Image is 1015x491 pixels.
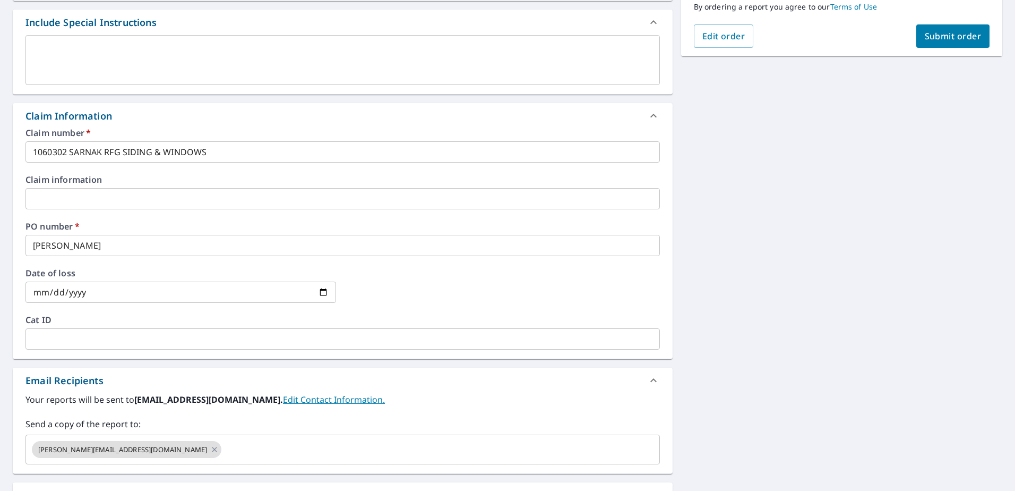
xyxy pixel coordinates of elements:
[694,2,990,12] p: By ordering a report you agree to our
[25,175,660,184] label: Claim information
[25,316,660,324] label: Cat ID
[702,30,745,42] span: Edit order
[916,24,990,48] button: Submit order
[134,394,283,405] b: [EMAIL_ADDRESS][DOMAIN_NAME].
[25,269,336,277] label: Date of loss
[13,10,673,35] div: Include Special Instructions
[25,393,660,406] label: Your reports will be sent to
[25,15,157,30] div: Include Special Instructions
[13,103,673,129] div: Claim Information
[25,222,660,231] label: PO number
[25,374,104,388] div: Email Recipients
[283,394,385,405] a: EditContactInfo
[925,30,982,42] span: Submit order
[32,445,213,455] span: [PERSON_NAME][EMAIL_ADDRESS][DOMAIN_NAME]
[13,368,673,393] div: Email Recipients
[830,2,878,12] a: Terms of Use
[32,441,221,458] div: [PERSON_NAME][EMAIL_ADDRESS][DOMAIN_NAME]
[694,24,754,48] button: Edit order
[25,109,112,123] div: Claim Information
[25,129,660,137] label: Claim number
[25,418,660,430] label: Send a copy of the report to:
